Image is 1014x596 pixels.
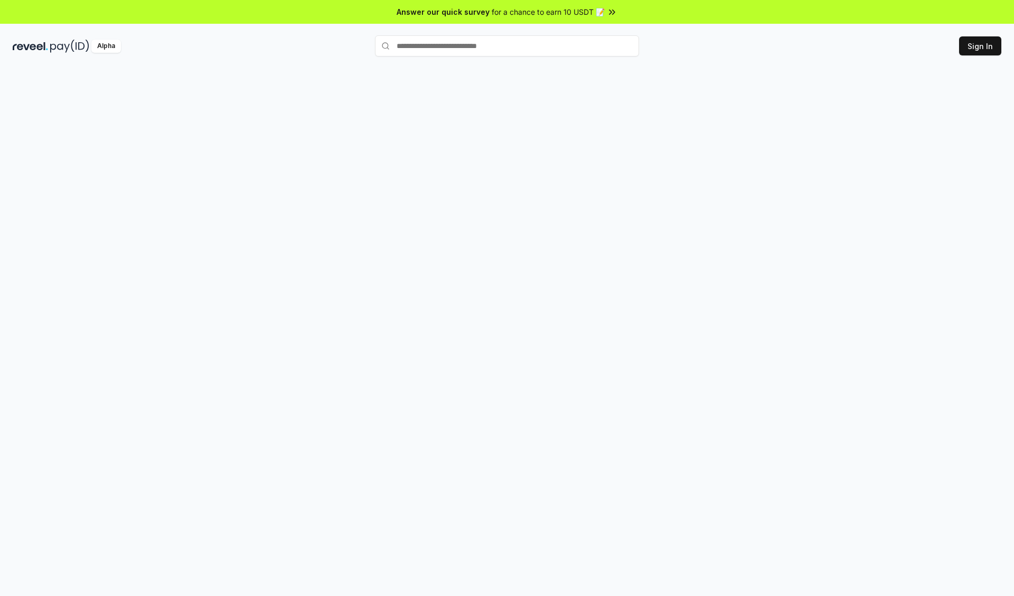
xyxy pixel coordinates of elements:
img: pay_id [50,40,89,53]
button: Sign In [959,36,1001,55]
img: reveel_dark [13,40,48,53]
span: for a chance to earn 10 USDT 📝 [492,6,605,17]
span: Answer our quick survey [397,6,490,17]
div: Alpha [91,40,121,53]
